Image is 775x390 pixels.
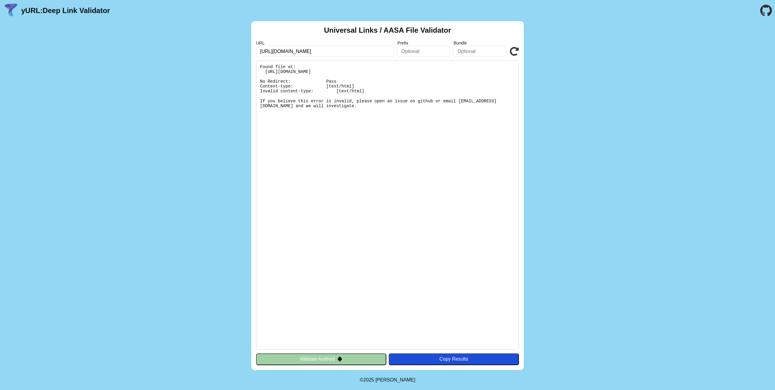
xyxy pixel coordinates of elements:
h2: Universal Links / AASA File Validator [324,26,451,35]
label: URL [256,41,394,45]
input: Optional [397,46,450,57]
a: Michael Ibragimchayev's Personal Site [375,377,415,382]
input: Required [256,46,394,57]
pre: Found file at: [URL][DOMAIN_NAME] No Redirect: Pass Content-type: [text/html] Invalid content-typ... [256,61,519,350]
img: droidIcon.svg [337,356,342,362]
label: Prefix [397,41,450,45]
input: Optional [453,46,506,57]
footer: © [360,370,415,390]
button: Copy Results [389,353,519,365]
button: Validate Android [256,353,386,365]
span: 2025 [363,377,374,382]
img: yURL Logo [3,3,19,18]
div: Copy Results [392,356,516,362]
label: Bundle [453,41,506,45]
a: yURL:Deep Link Validator [21,6,110,15]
